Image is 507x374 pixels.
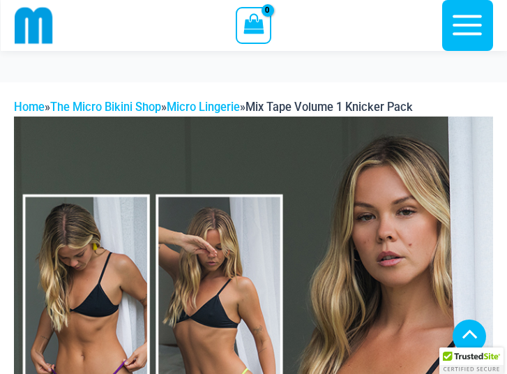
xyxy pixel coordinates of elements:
a: Micro Lingerie [167,100,240,114]
span: » » » [14,100,413,114]
a: View Shopping Cart, empty [236,7,271,43]
a: The Micro Bikini Shop [50,100,161,114]
img: cropped mm emblem [15,6,53,45]
a: Home [14,100,45,114]
div: TrustedSite Certified [439,347,504,374]
span: Mix Tape Volume 1 Knicker Pack [245,100,413,114]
